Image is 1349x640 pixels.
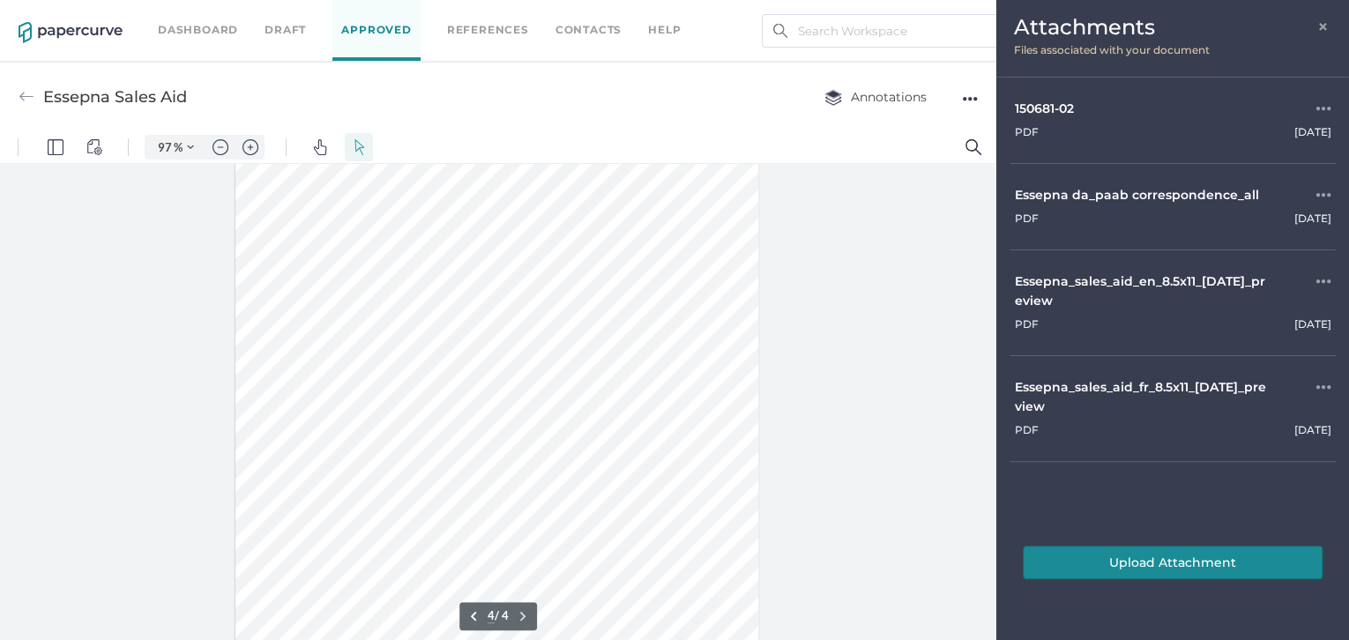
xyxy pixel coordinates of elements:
[807,80,944,114] button: Annotations
[1014,272,1268,310] a: Essepna_sales_aid_en_8.5x11_[DATE]_preview
[762,14,1001,48] input: Search Workspace
[187,12,194,19] img: chevron.svg
[19,22,123,43] img: papercurve-logo-colour.7244d18c.svg
[1014,118,1331,142] a: pdf[DATE]
[345,2,373,30] button: Select
[512,474,533,495] button: Next page
[1014,99,1268,118] a: 150681-02
[236,4,265,28] button: Zoom in
[648,20,681,40] div: help
[174,9,183,23] span: %
[1315,185,1331,205] div: ●●●
[80,2,108,30] button: View Controls
[158,20,238,40] a: Dashboard
[1315,272,1331,310] div: ●●●
[265,20,306,40] a: Draft
[351,8,367,24] img: default-select.svg
[1023,546,1323,579] button: Upload Attachment
[1014,310,1331,334] a: pdf[DATE]
[488,477,495,492] input: Set page
[1014,205,1331,228] a: pdf[DATE]
[555,20,622,40] a: Contacts
[1315,99,1331,118] div: ●●●
[773,24,787,38] img: search.bf03fe8b.svg
[488,477,509,492] form: / 4
[41,2,70,30] button: Panel
[1014,43,1210,56] span: Files associated with your document
[312,8,328,24] img: default-pan.svg
[43,80,187,114] div: Essepna Sales Aid
[965,8,981,24] img: default-magnifying-glass.svg
[306,2,334,30] button: Pan
[824,89,842,106] img: annotation-layers.cc6d0e6b.svg
[1294,423,1331,436] span: [DATE]
[824,89,927,105] span: Annotations
[212,8,228,24] img: default-minus.svg
[962,86,978,111] div: ●●●
[1014,416,1331,440] a: pdf[DATE]
[1014,185,1268,205] a: Essepna da_paab correspondence_all
[1014,118,1038,142] div: pdf
[1294,212,1331,225] span: [DATE]
[1014,377,1268,416] div: Essepna_sales_aid_fr_8.5x11_12sept2025_preview
[463,474,484,495] button: Previous page
[959,2,988,30] button: Search
[1014,272,1268,310] div: Essepna_sales_aid_en_8.5x11_08sept2025_preview
[206,4,235,28] button: Zoom out
[48,8,63,24] img: default-leftsidepanel.svg
[1014,14,1155,40] span: Attachments
[19,89,34,105] img: back-arrow-grey.72011ae3.svg
[86,8,102,24] img: default-viewcontrols.svg
[242,8,258,24] img: default-plus.svg
[1294,125,1331,138] span: [DATE]
[1315,377,1331,416] div: ●●●
[1317,18,1331,32] span: ×
[149,8,174,24] input: Set zoom
[447,20,529,40] a: References
[1014,310,1038,334] div: pdf
[1014,416,1038,440] div: pdf
[1014,377,1268,416] a: Essepna_sales_aid_fr_8.5x11_[DATE]_preview
[1294,317,1331,331] span: [DATE]
[176,4,205,28] button: Zoom Controls
[1014,205,1038,228] div: pdf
